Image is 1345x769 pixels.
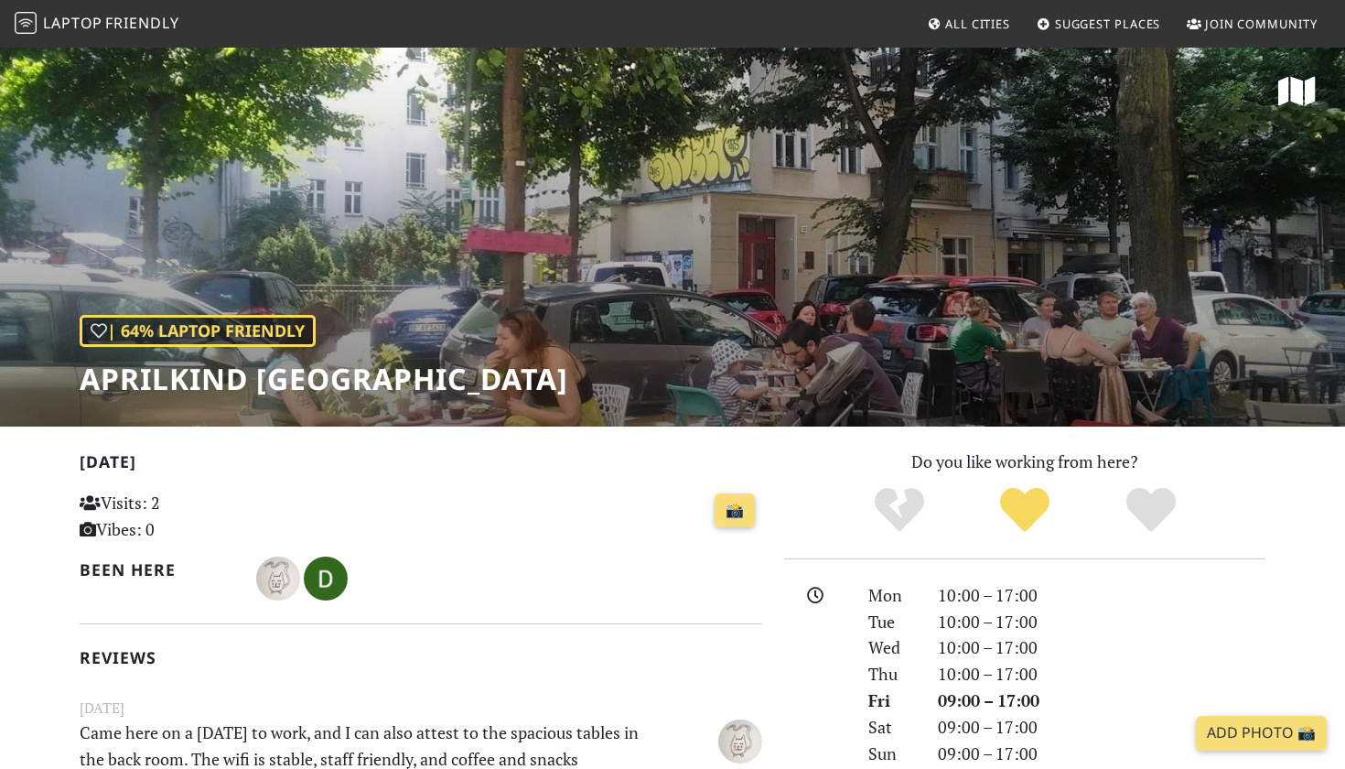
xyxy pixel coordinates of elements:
div: No [836,485,963,536]
a: 📸 [715,493,755,528]
div: Thu [857,661,927,688]
div: Sat [857,714,927,741]
div: 09:00 – 17:00 [927,741,1276,767]
a: Join Community [1179,7,1325,40]
p: Visits: 2 Vibes: 0 [80,490,293,543]
div: | 64% Laptop Friendly [80,315,316,347]
img: LaptopFriendly [15,12,37,34]
div: 10:00 – 17:00 [927,609,1276,635]
p: Do you like working from here? [784,449,1265,475]
span: Laptop [43,13,102,33]
div: Definitely! [1088,485,1214,536]
h1: Aprilkind [GEOGRAPHIC_DATA] [80,362,568,396]
div: Mon [857,582,927,609]
span: All Cities [945,16,1010,32]
span: sugi [718,728,762,750]
span: Suggest Places [1055,16,1161,32]
a: Add Photo 📸 [1196,716,1327,751]
div: Fri [857,688,927,714]
a: LaptopFriendly LaptopFriendly [15,8,179,40]
img: 6201-sugi.jpg [256,557,300,601]
div: Wed [857,634,927,661]
small: [DATE] [69,697,773,720]
div: Tue [857,609,927,635]
a: Suggest Places [1029,7,1168,40]
h2: Been here [80,560,234,579]
h2: [DATE] [80,452,762,479]
div: 10:00 – 17:00 [927,634,1276,661]
div: 09:00 – 17:00 [927,714,1276,741]
img: 3103-david.jpg [304,557,348,601]
span: Join Community [1205,16,1318,32]
div: Yes [962,485,1088,536]
div: 10:00 – 17:00 [927,582,1276,609]
div: 09:00 – 17:00 [927,688,1276,714]
a: All Cities [920,7,1017,40]
img: 6201-sugi.jpg [718,720,762,764]
h2: Reviews [80,648,762,667]
div: 10:00 – 17:00 [927,661,1276,688]
span: Friendly [105,13,178,33]
div: Sun [857,741,927,767]
span: sugi [256,566,304,588]
span: David Noone [304,566,348,588]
